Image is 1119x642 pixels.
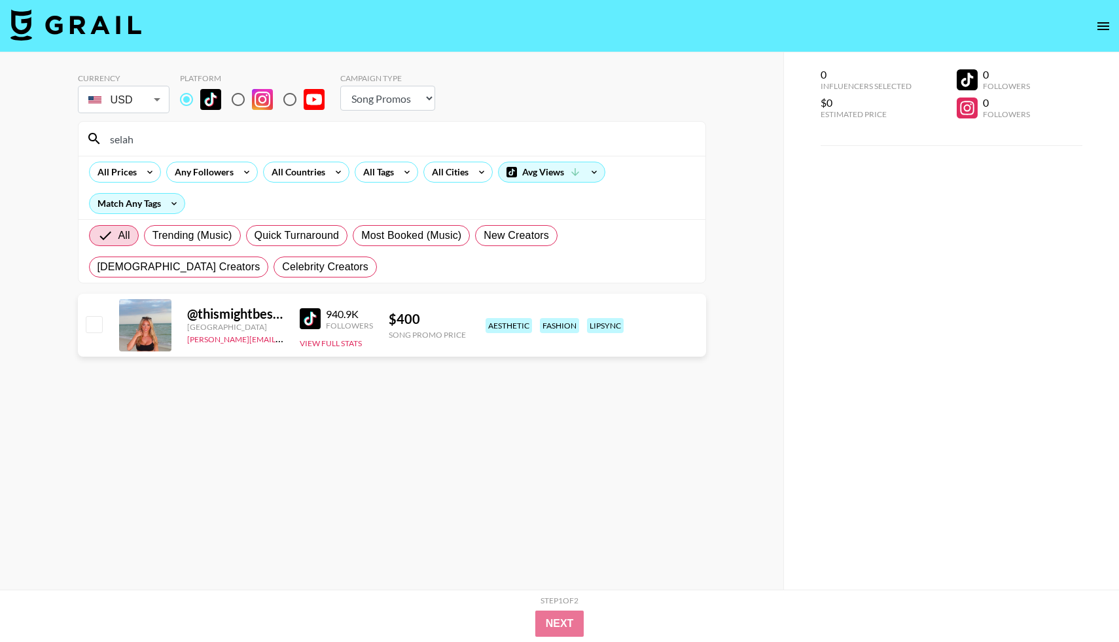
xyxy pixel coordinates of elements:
[983,68,1030,81] div: 0
[486,318,532,333] div: aesthetic
[187,332,443,344] a: [PERSON_NAME][EMAIL_ADDRESS][PERSON_NAME][DOMAIN_NAME]
[118,228,130,243] span: All
[187,322,284,332] div: [GEOGRAPHIC_DATA]
[98,259,260,275] span: [DEMOGRAPHIC_DATA] Creators
[326,321,373,330] div: Followers
[255,228,340,243] span: Quick Turnaround
[821,68,912,81] div: 0
[200,89,221,110] img: TikTok
[187,306,284,322] div: @ thismightbeselah
[102,128,698,149] input: Search by User Name
[821,81,912,91] div: Influencers Selected
[282,259,368,275] span: Celebrity Creators
[499,162,605,182] div: Avg Views
[152,228,232,243] span: Trending (Music)
[90,162,139,182] div: All Prices
[983,81,1030,91] div: Followers
[80,88,167,111] div: USD
[1054,577,1103,626] iframe: Drift Widget Chat Controller
[587,318,624,333] div: lipsync
[535,611,584,637] button: Next
[821,96,912,109] div: $0
[983,96,1030,109] div: 0
[78,73,169,83] div: Currency
[10,9,141,41] img: Grail Talent
[1090,13,1116,39] button: open drawer
[541,596,578,605] div: Step 1 of 2
[983,109,1030,119] div: Followers
[180,73,335,83] div: Platform
[326,308,373,321] div: 940.9K
[90,194,185,213] div: Match Any Tags
[821,109,912,119] div: Estimated Price
[389,311,466,327] div: $ 400
[167,162,236,182] div: Any Followers
[252,89,273,110] img: Instagram
[355,162,397,182] div: All Tags
[300,308,321,329] img: TikTok
[340,73,435,83] div: Campaign Type
[540,318,579,333] div: fashion
[484,228,549,243] span: New Creators
[304,89,325,110] img: YouTube
[424,162,471,182] div: All Cities
[361,228,461,243] span: Most Booked (Music)
[389,330,466,340] div: Song Promo Price
[300,338,362,348] button: View Full Stats
[264,162,328,182] div: All Countries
